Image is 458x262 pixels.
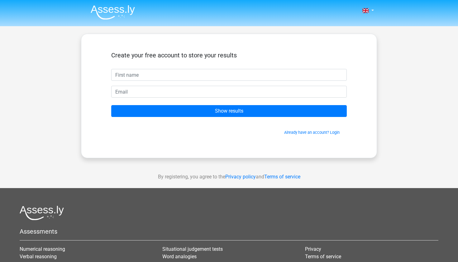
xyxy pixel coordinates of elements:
a: Privacy policy [225,174,256,180]
h5: Assessments [20,228,438,235]
input: First name [111,69,347,81]
a: Situational judgement tests [162,246,223,252]
a: Numerical reasoning [20,246,65,252]
a: Privacy [305,246,321,252]
input: Show results [111,105,347,117]
a: Terms of service [305,254,341,260]
a: Word analogies [162,254,197,260]
a: Terms of service [264,174,300,180]
h5: Create your free account to store your results [111,51,347,59]
input: Email [111,86,347,98]
img: Assessly [91,5,135,20]
a: Already have an account? Login [284,130,340,135]
img: Assessly logo [20,206,64,220]
a: Verbal reasoning [20,254,57,260]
